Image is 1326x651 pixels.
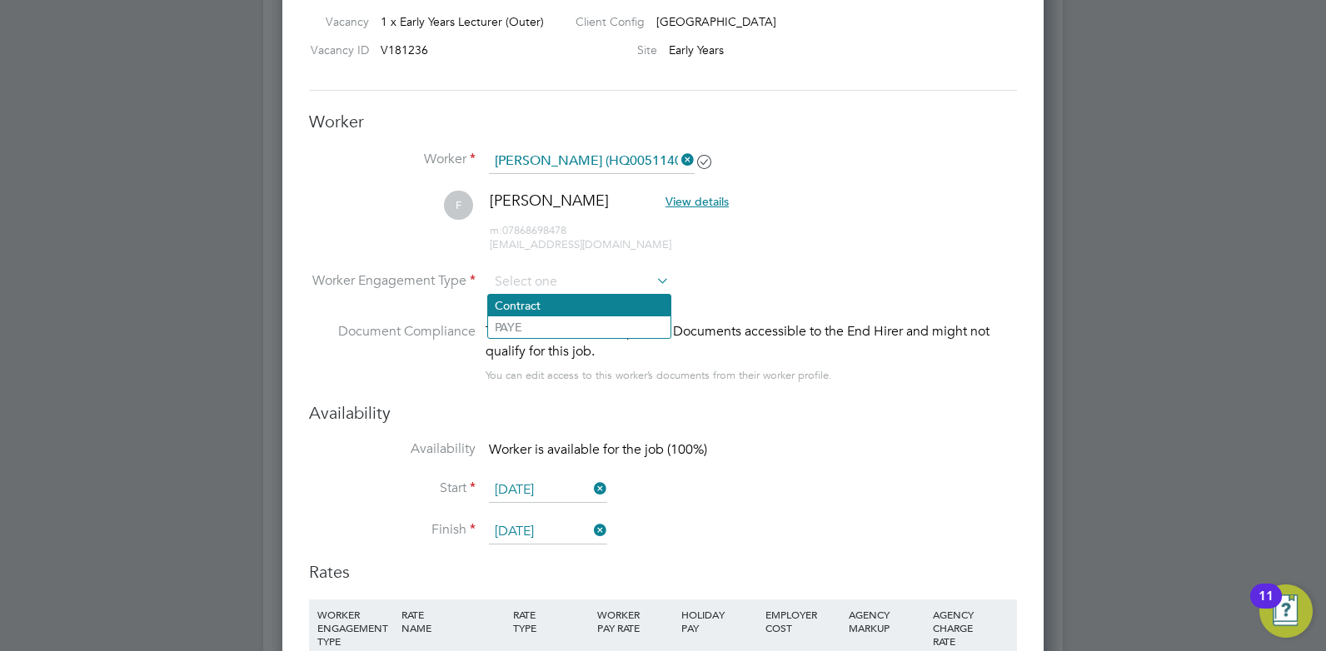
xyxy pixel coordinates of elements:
div: This worker has no Compliance Documents accessible to the End Hirer and might not qualify for thi... [486,321,1017,361]
div: You can edit access to this worker’s documents from their worker profile. [486,365,832,385]
span: [GEOGRAPHIC_DATA] [656,14,776,29]
div: AGENCY MARKUP [845,599,929,643]
div: RATE NAME [397,599,509,643]
span: Early Years [669,42,724,57]
label: Availability [309,440,476,458]
label: Worker [309,151,476,168]
div: 11 [1259,596,1274,618]
span: F [444,191,473,220]
span: V181236 [381,42,428,57]
label: Site [562,42,657,57]
label: Worker Engagement Type [309,272,476,290]
span: Worker is available for the job (100%) [489,441,707,458]
label: Finish [309,521,476,539]
span: 07868698478 [490,223,566,237]
span: [EMAIL_ADDRESS][DOMAIN_NAME] [490,237,671,251]
label: Vacancy [302,14,369,29]
span: m: [490,223,502,237]
label: Client Config [562,14,645,29]
div: EMPLOYER COST [761,599,845,643]
button: Open Resource Center, 11 new notifications [1259,584,1313,638]
input: Select one [489,478,607,503]
div: RATE TYPE [509,599,593,643]
div: HOLIDAY PAY [677,599,761,643]
li: Contract [488,295,670,316]
h3: Worker [309,111,1017,132]
input: Search for... [489,149,695,174]
div: WORKER PAY RATE [593,599,677,643]
span: [PERSON_NAME] [490,191,609,210]
h3: Availability [309,402,1017,424]
span: 1 x Early Years Lecturer (Outer) [381,14,544,29]
li: PAYE [488,316,670,338]
label: Vacancy ID [302,42,369,57]
input: Select one [489,519,607,544]
span: View details [665,194,729,209]
input: Select one [489,270,670,295]
label: Start [309,480,476,497]
label: Document Compliance [309,321,476,382]
h3: Rates [309,561,1017,583]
